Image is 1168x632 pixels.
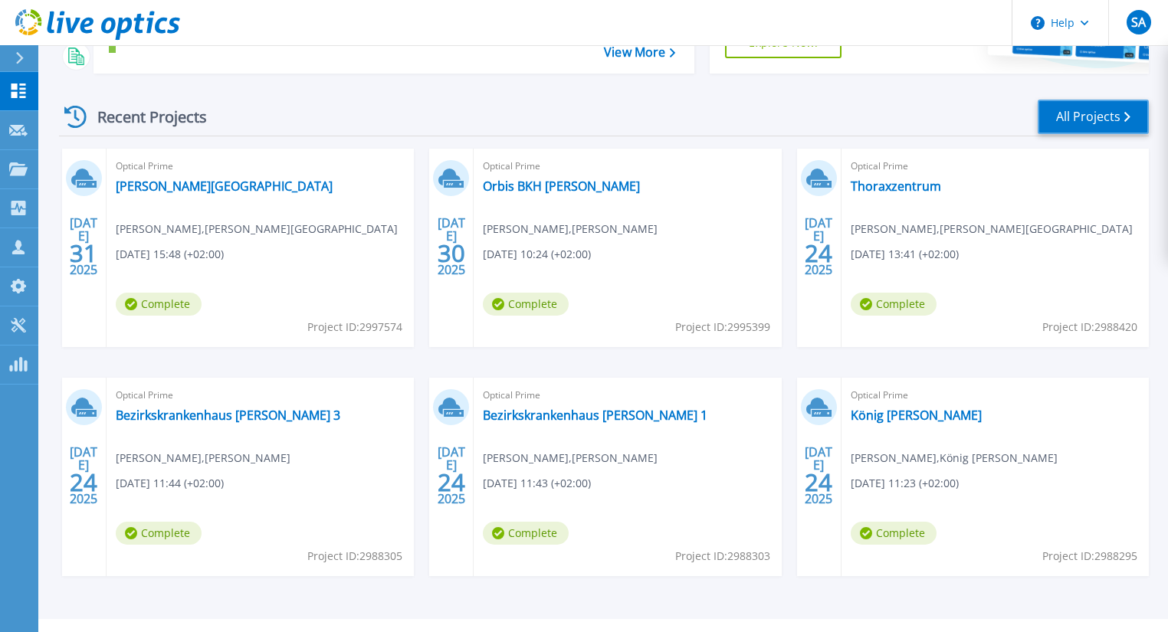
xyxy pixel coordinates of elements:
span: Optical Prime [483,158,772,175]
a: [PERSON_NAME][GEOGRAPHIC_DATA] [116,178,333,194]
a: Orbis BKH [PERSON_NAME] [483,178,640,194]
span: [DATE] 15:48 (+02:00) [116,246,224,263]
span: Project ID: 2988295 [1042,548,1137,565]
span: 24 [438,476,465,489]
a: Bezirkskrankenhaus [PERSON_NAME] 3 [116,408,340,423]
div: [DATE] 2025 [69,218,98,274]
span: Project ID: 2988303 [675,548,770,565]
span: Project ID: 2997574 [307,319,402,336]
span: Complete [116,293,202,316]
span: Complete [851,293,937,316]
span: Optical Prime [483,387,772,404]
span: Optical Prime [851,387,1140,404]
span: [PERSON_NAME] , König [PERSON_NAME] [851,450,1058,467]
span: Project ID: 2995399 [675,319,770,336]
span: 30 [438,247,465,260]
span: [DATE] 13:41 (+02:00) [851,246,959,263]
span: Optical Prime [851,158,1140,175]
span: [DATE] 10:24 (+02:00) [483,246,591,263]
span: 24 [805,247,832,260]
span: [PERSON_NAME] , [PERSON_NAME][GEOGRAPHIC_DATA] [116,221,398,237]
div: [DATE] 2025 [804,218,833,274]
span: Project ID: 2988420 [1042,319,1137,336]
a: Thoraxzentrum [851,178,941,194]
span: 24 [70,476,97,489]
span: [PERSON_NAME] , [PERSON_NAME] [116,450,290,467]
a: All Projects [1038,100,1149,134]
span: 31 [70,247,97,260]
span: [DATE] 11:23 (+02:00) [851,475,959,492]
span: 24 [805,476,832,489]
div: Recent Projects [59,98,228,136]
a: Bezirkskrankenhaus [PERSON_NAME] 1 [483,408,707,423]
span: [DATE] 11:44 (+02:00) [116,475,224,492]
span: [PERSON_NAME] , [PERSON_NAME][GEOGRAPHIC_DATA] [851,221,1133,237]
span: Optical Prime [116,158,405,175]
span: [PERSON_NAME] , [PERSON_NAME] [483,450,658,467]
div: [DATE] 2025 [804,447,833,503]
span: Complete [851,522,937,545]
span: Project ID: 2988305 [307,548,402,565]
div: [DATE] 2025 [69,447,98,503]
div: [DATE] 2025 [437,218,466,274]
span: Complete [116,522,202,545]
span: Optical Prime [116,387,405,404]
a: König [PERSON_NAME] [851,408,982,423]
span: SA [1131,16,1146,28]
span: Complete [483,293,569,316]
span: Complete [483,522,569,545]
span: [DATE] 11:43 (+02:00) [483,475,591,492]
div: [DATE] 2025 [437,447,466,503]
span: [PERSON_NAME] , [PERSON_NAME] [483,221,658,237]
a: View More [604,45,675,60]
